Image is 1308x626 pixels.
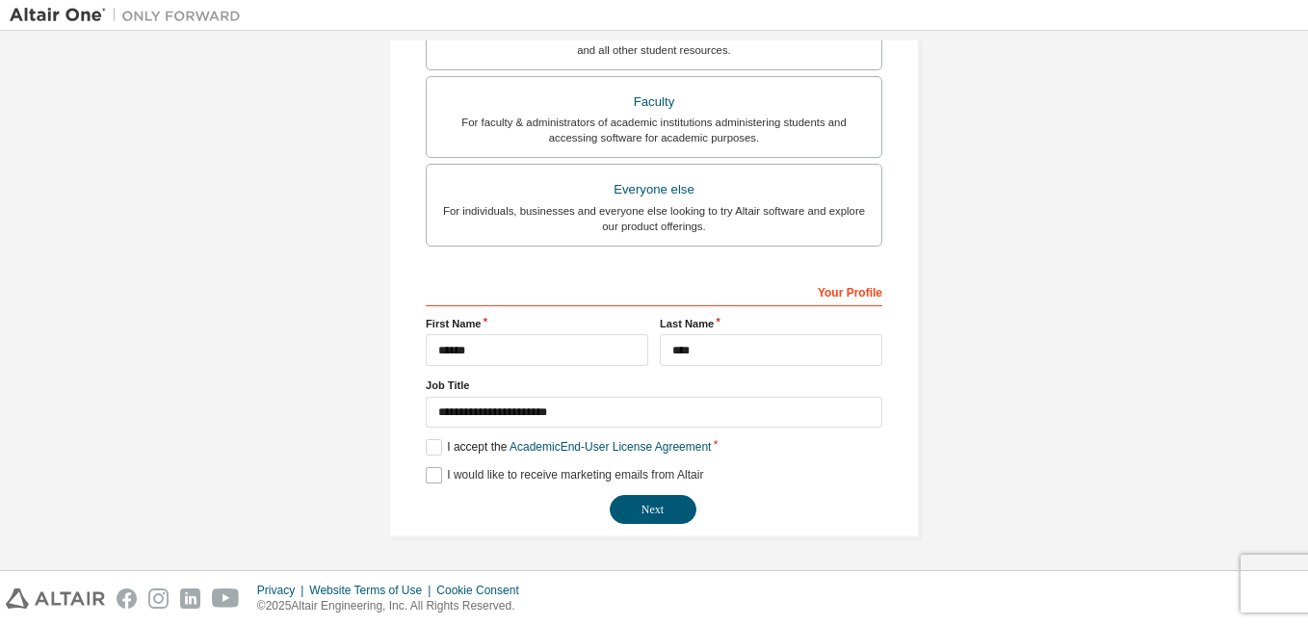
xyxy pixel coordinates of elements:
div: For currently enrolled students looking to access the free Altair Student Edition bundle and all ... [438,27,870,58]
div: Cookie Consent [436,583,530,598]
img: facebook.svg [117,588,137,609]
img: altair_logo.svg [6,588,105,609]
img: youtube.svg [212,588,240,609]
label: I would like to receive marketing emails from Altair [426,467,703,483]
label: I accept the [426,439,711,456]
div: For faculty & administrators of academic institutions administering students and accessing softwa... [438,115,870,145]
div: Privacy [257,583,309,598]
img: linkedin.svg [180,588,200,609]
div: Your Profile [426,275,882,306]
a: Academic End-User License Agreement [510,440,711,454]
div: Faculty [438,89,870,116]
label: Last Name [660,316,882,331]
div: For individuals, businesses and everyone else looking to try Altair software and explore our prod... [438,203,870,234]
div: Website Terms of Use [309,583,436,598]
div: Everyone else [438,176,870,203]
img: Altair One [10,6,250,25]
button: Next [610,495,696,524]
label: Job Title [426,378,882,393]
label: First Name [426,316,648,331]
p: © 2025 Altair Engineering, Inc. All Rights Reserved. [257,598,531,614]
img: instagram.svg [148,588,169,609]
